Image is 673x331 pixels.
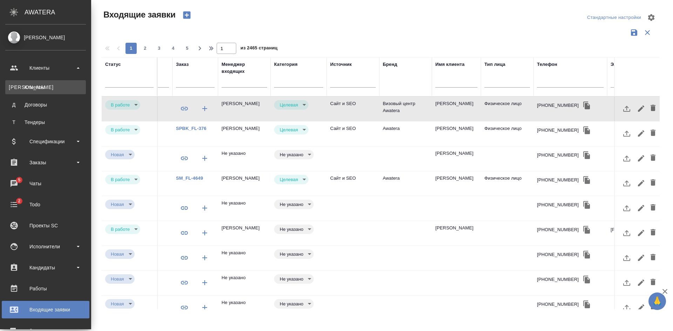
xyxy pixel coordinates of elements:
div: Клиенты [9,84,82,91]
div: Чаты [5,178,86,189]
a: [PERSON_NAME]Клиенты [5,80,86,94]
td: Сайт и SEO [327,171,379,196]
td: [PERSON_NAME] [218,122,271,146]
button: Скопировать [582,100,592,111]
div: Эл. почта [611,61,632,68]
span: Входящие заявки [102,9,176,20]
a: 2Todo [2,196,89,213]
button: Загрузить файл [618,299,635,316]
button: Загрузить файл [618,150,635,167]
button: Редактировать [635,175,647,192]
button: Привязать к существующему заказу [176,249,193,266]
span: 5 [182,45,193,52]
div: В работе [105,200,135,209]
div: Заказы [5,157,86,168]
button: В работе [109,177,132,182]
div: В работе [105,125,140,135]
div: Проекты SC [5,220,86,231]
td: Awatera [379,171,432,196]
div: В работе [274,274,314,284]
div: Категория [274,61,298,68]
button: Не указано [278,226,305,232]
button: Создать [178,9,195,21]
div: Спецификации [5,136,86,147]
button: Удалить [647,150,659,167]
button: Удалить [647,175,659,192]
button: Не указано [278,201,305,207]
button: Скопировать [582,175,592,185]
div: Исполнители [5,241,86,252]
div: [PHONE_NUMBER] [537,276,579,283]
button: Загрузить файл [618,200,635,216]
div: Кандидаты [5,262,86,273]
td: [PERSON_NAME] [432,171,481,196]
div: В работе [105,100,140,110]
td: [PERSON_NAME] [218,221,271,246]
button: Скопировать [582,274,592,285]
div: Клиенты [5,63,86,73]
div: Входящие заявки [5,304,86,315]
button: Привязать к существующему заказу [176,274,193,291]
div: В работе [274,200,314,209]
span: 5 [14,177,25,184]
a: Проекты SC [2,217,89,234]
div: В работе [105,249,135,259]
button: 5 [182,43,193,54]
span: из 2465 страниц [240,44,278,54]
button: Редактировать [635,150,647,167]
td: [PERSON_NAME] [432,97,481,121]
div: Бренд [383,61,397,68]
button: Новая [109,201,126,207]
button: Новая [109,152,126,158]
div: [PHONE_NUMBER] [537,102,579,109]
div: В работе [274,299,314,309]
div: В работе [274,225,314,234]
button: Удалить [647,299,659,316]
td: [PERSON_NAME] [432,146,481,171]
td: [PERSON_NAME] [432,221,481,246]
div: Телефон [537,61,557,68]
a: 5Чаты [2,175,89,192]
button: Скопировать [582,249,592,260]
td: Физическое лицо [481,97,533,121]
span: 4 [168,45,179,52]
button: Скопировать [582,299,592,310]
button: Загрузить файл [618,125,635,142]
div: В работе [274,249,314,259]
td: Физическое лицо [481,171,533,196]
button: Редактировать [635,249,647,266]
button: 2 [140,43,151,54]
button: Сохранить фильтры [627,26,641,39]
a: SPBK_FL-376 [176,126,206,131]
button: Скопировать [582,225,592,235]
td: Awatera [379,122,432,146]
button: Новая [109,251,126,257]
button: Не указано [278,152,305,158]
button: Новая [109,301,126,307]
button: Привязать к существующему заказу [176,200,193,216]
div: [PHONE_NUMBER] [537,226,579,233]
button: Загрузить файл [618,249,635,266]
button: Привязать к существующему заказу [176,299,193,316]
div: [PHONE_NUMBER] [537,152,579,159]
div: Заказ [176,61,189,68]
button: Сбросить фильтры [641,26,654,39]
button: Скопировать [582,125,592,136]
td: [PERSON_NAME] [218,171,271,196]
td: Сайт и SEO [327,122,379,146]
div: Todo [5,199,86,210]
div: В работе [105,150,135,159]
div: Статус [105,61,121,68]
button: 3 [154,43,165,54]
button: Удалить [647,274,659,291]
td: Не указано [218,271,271,295]
div: В работе [274,150,314,159]
div: [PHONE_NUMBER] [537,177,579,184]
button: Удалить [647,125,659,142]
button: Удалить [647,200,659,216]
button: Удалить [647,225,659,241]
span: 2 [140,45,151,52]
button: Редактировать [635,100,647,117]
button: В работе [109,127,132,133]
button: Не указано [278,251,305,257]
